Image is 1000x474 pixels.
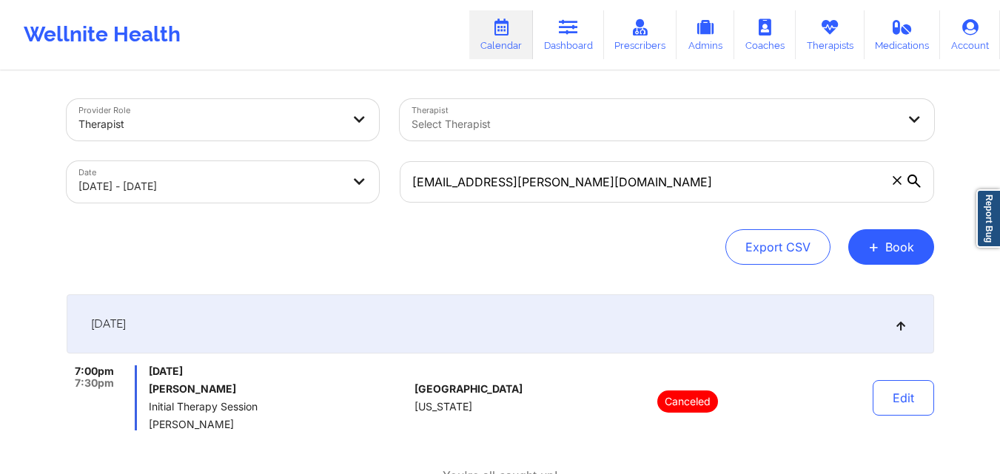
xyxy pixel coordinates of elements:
[469,10,533,59] a: Calendar
[415,401,472,413] span: [US_STATE]
[78,170,342,203] div: [DATE] - [DATE]
[91,316,126,331] span: [DATE]
[734,10,796,59] a: Coaches
[940,10,1000,59] a: Account
[149,365,409,377] span: [DATE]
[725,229,830,265] button: Export CSV
[75,365,114,377] span: 7:00pm
[149,401,409,413] span: Initial Therapy Session
[677,10,734,59] a: Admins
[657,390,718,413] p: Canceled
[604,10,677,59] a: Prescribers
[75,377,114,389] span: 7:30pm
[415,383,523,395] span: [GEOGRAPHIC_DATA]
[848,229,934,265] button: +Book
[78,108,342,140] div: Therapist
[865,10,941,59] a: Medications
[400,161,934,203] input: Search by patient email
[976,189,1000,248] a: Report Bug
[868,243,879,251] span: +
[873,380,934,416] button: Edit
[149,419,409,430] span: [PERSON_NAME]
[149,383,409,395] h6: [PERSON_NAME]
[533,10,604,59] a: Dashboard
[796,10,865,59] a: Therapists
